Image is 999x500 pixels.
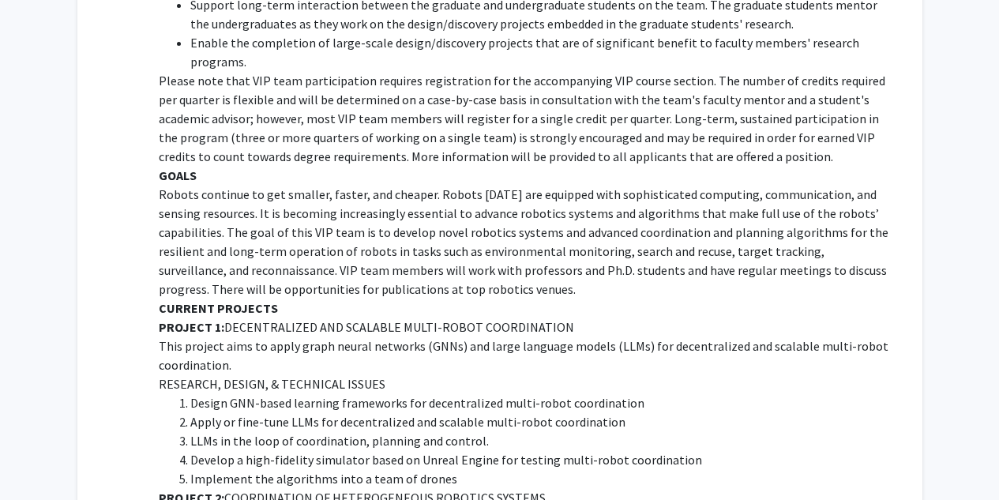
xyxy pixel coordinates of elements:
p: Please note that VIP team participation requires registration for the accompanying VIP course sec... [159,71,890,166]
strong: CURRENT PROJECTS [159,300,278,316]
li: Enable the completion of large-scale design/discovery projects that are of significant benefit to... [190,33,890,71]
p: DECENTRALIZED AND SCALABLE MULTI-ROBOT COORDINATION [159,318,890,336]
p: This project aims to apply graph neural networks (GNNs) and large language models (LLMs) for dece... [159,336,890,374]
p: Robots continue to get smaller, faster, and cheaper. Robots [DATE] are equipped with sophisticate... [159,185,890,299]
iframe: Chat [12,429,67,488]
strong: PROJECT 1: [159,319,224,335]
p: RESEARCH, DESIGN, & TECHNICAL ISSUES [159,374,890,393]
li: Design GNN-based learning frameworks for decentralized multi-robot coordination [190,393,890,412]
strong: GOALS [159,167,197,183]
li: LLMs in the loop of coordination, planning and control. [190,431,890,450]
li: Apply or fine-tune LLMs for decentralized and scalable multi-robot coordination [190,412,890,431]
li: Implement the algorithms into a team of drones [190,469,890,488]
li: Develop a high-fidelity simulator based on Unreal Engine for testing multi-robot coordination [190,450,890,469]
